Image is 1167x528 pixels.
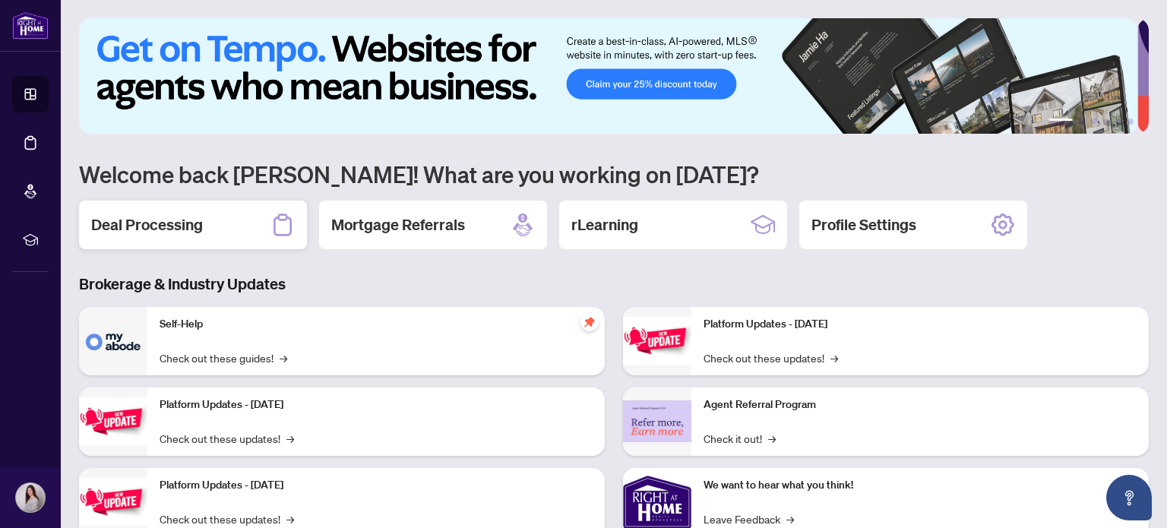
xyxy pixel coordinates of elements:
h3: Brokerage & Industry Updates [79,273,1149,295]
p: Platform Updates - [DATE] [704,316,1137,333]
h2: Profile Settings [811,214,916,236]
a: Check out these updates!→ [160,511,294,527]
button: Open asap [1106,475,1152,520]
button: 4 [1103,119,1109,125]
span: → [286,430,294,447]
a: Leave Feedback→ [704,511,794,527]
button: 6 [1127,119,1134,125]
p: Platform Updates - [DATE] [160,397,593,413]
button: 3 [1091,119,1097,125]
img: Slide 0 [79,18,1137,134]
button: 1 [1048,119,1073,125]
h2: Mortgage Referrals [331,214,465,236]
span: → [786,511,794,527]
img: Profile Icon [16,483,45,512]
p: Agent Referral Program [704,397,1137,413]
img: Platform Updates - July 21, 2025 [79,478,147,526]
button: 2 [1079,119,1085,125]
a: Check out these updates!→ [704,349,838,366]
button: 5 [1115,119,1121,125]
p: Platform Updates - [DATE] [160,477,593,494]
h2: Deal Processing [91,214,203,236]
h2: rLearning [571,214,638,236]
span: → [768,430,776,447]
img: Agent Referral Program [623,400,691,442]
img: Self-Help [79,307,147,375]
h1: Welcome back [PERSON_NAME]! What are you working on [DATE]? [79,160,1149,188]
p: Self-Help [160,316,593,333]
img: logo [12,11,49,40]
img: Platform Updates - June 23, 2025 [623,317,691,365]
span: → [286,511,294,527]
a: Check out these guides!→ [160,349,287,366]
span: → [280,349,287,366]
a: Check out these updates!→ [160,430,294,447]
p: We want to hear what you think! [704,477,1137,494]
img: Platform Updates - September 16, 2025 [79,397,147,445]
span: pushpin [580,313,599,331]
a: Check it out!→ [704,430,776,447]
span: → [830,349,838,366]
